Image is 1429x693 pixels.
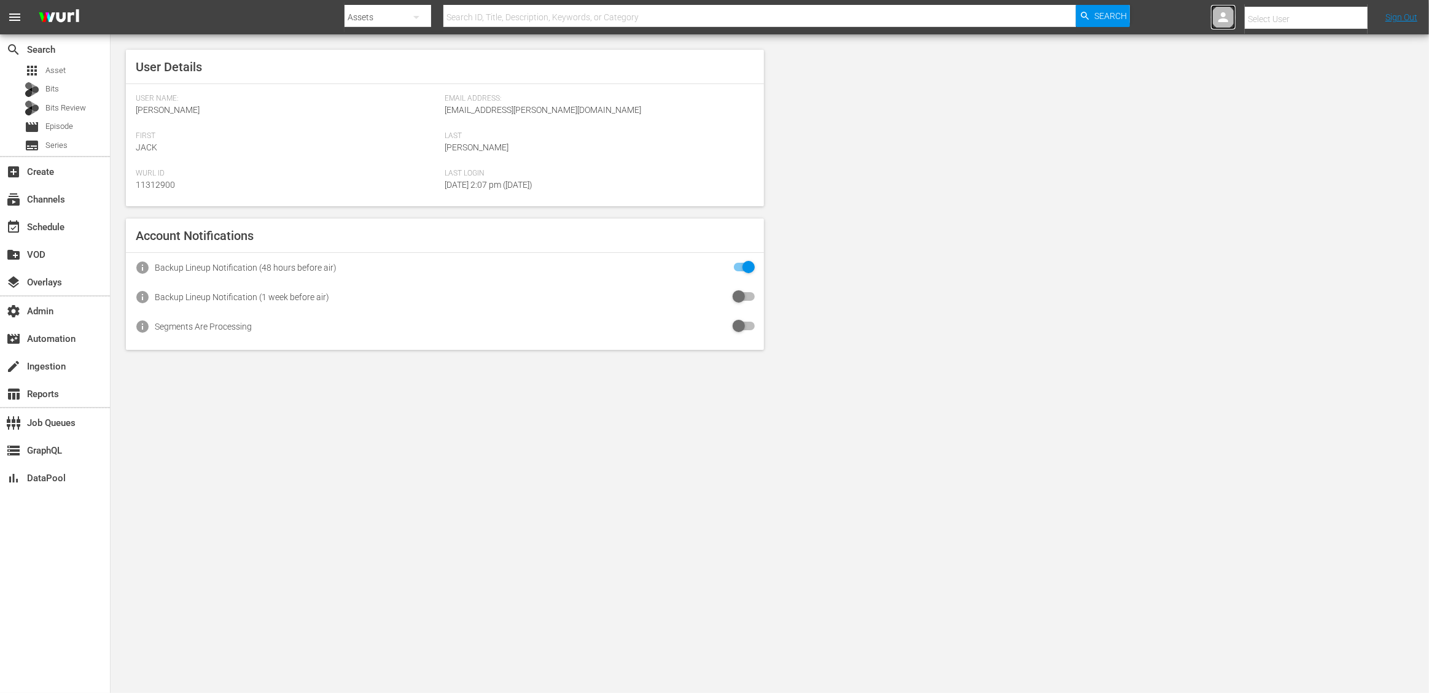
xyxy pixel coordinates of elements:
[6,387,21,401] span: Reports
[136,60,202,74] span: User Details
[45,120,73,133] span: Episode
[6,331,21,346] span: Automation
[445,169,747,179] span: Last Login
[29,3,88,32] img: ans4CAIJ8jUAAAAAAAAAAAAAAAAAAAAAAAAgQb4GAAAAAAAAAAAAAAAAAAAAAAAAJMjXAAAAAAAAAAAAAAAAAAAAAAAAgAT5G...
[45,64,66,77] span: Asset
[155,322,252,331] div: Segments Are Processing
[6,165,21,179] span: Create
[136,169,438,179] span: Wurl Id
[445,180,532,190] span: [DATE] 2:07 pm ([DATE])
[136,180,175,190] span: 11312900
[1385,12,1417,22] a: Sign Out
[45,139,68,152] span: Series
[6,416,21,430] span: Job Queues
[25,101,39,115] div: Bits Review
[136,94,438,104] span: User Name:
[45,102,86,114] span: Bits Review
[155,263,337,273] div: Backup Lineup Notification (48 hours before air)
[6,220,21,234] span: Schedule
[445,142,508,152] span: [PERSON_NAME]
[25,63,39,78] span: Asset
[25,82,39,97] div: Bits
[6,275,21,290] span: Overlays
[6,359,21,374] span: Ingestion
[25,120,39,134] span: Episode
[45,83,59,95] span: Bits
[136,105,200,115] span: [PERSON_NAME]
[135,260,150,275] span: info
[136,131,438,141] span: First
[6,192,21,207] span: Channels
[445,105,641,115] span: [EMAIL_ADDRESS][PERSON_NAME][DOMAIN_NAME]
[445,131,747,141] span: Last
[1094,5,1127,27] span: Search
[6,42,21,57] span: Search
[135,319,150,334] span: info
[6,471,21,486] span: DataPool
[136,228,254,243] span: Account Notifications
[135,290,150,304] span: info
[6,443,21,458] span: GraphQL
[7,10,22,25] span: menu
[6,304,21,319] span: Admin
[6,247,21,262] span: VOD
[1076,5,1130,27] button: Search
[25,138,39,153] span: Series
[445,94,747,104] span: Email Address:
[155,292,329,302] div: Backup Lineup Notification (1 week before air)
[136,142,157,152] span: Jack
